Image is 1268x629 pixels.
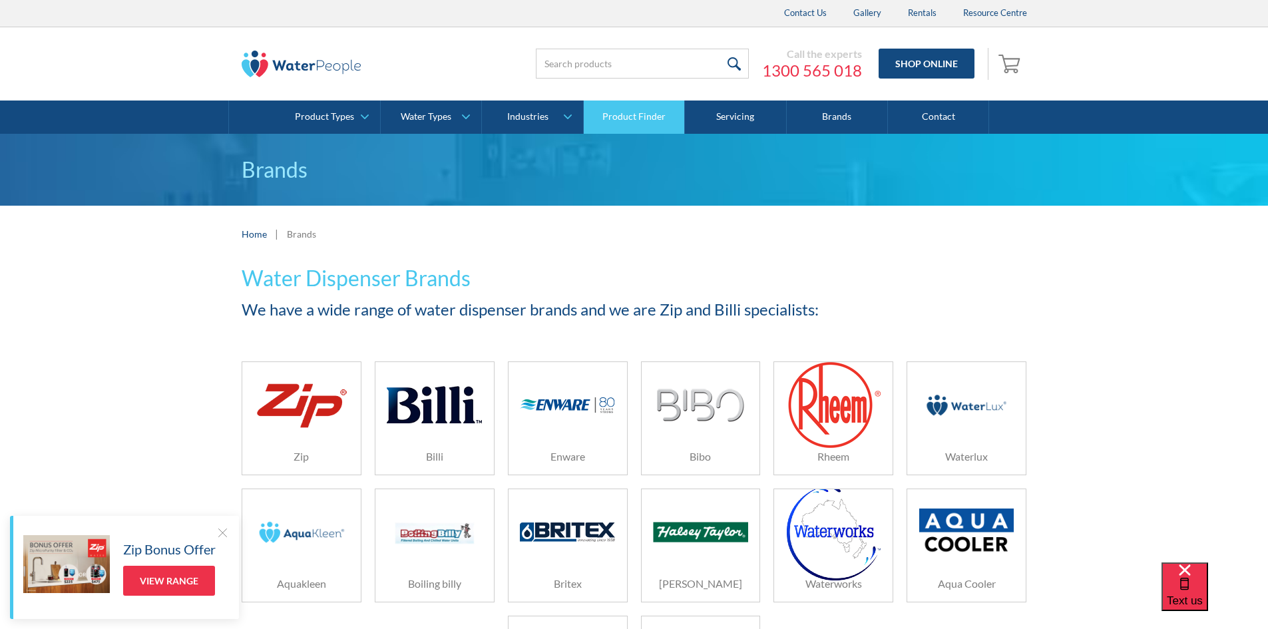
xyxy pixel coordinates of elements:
[879,49,974,79] a: Shop Online
[242,227,267,241] a: Home
[242,489,361,602] a: AquakleenAquakleen
[482,101,582,134] a: Industries
[919,509,1014,556] img: Aqua Cooler
[508,361,628,475] a: EnwareEnware
[242,576,361,592] h6: Aquakleen
[888,101,989,134] a: Contact
[1162,562,1268,629] iframe: podium webchat widget bubble
[287,227,316,241] div: Brands
[642,449,760,465] h6: Bibo
[907,489,1026,602] a: Aqua CoolerAqua Cooler
[762,61,862,81] a: 1300 565 018
[507,111,548,122] div: Industries
[295,111,354,122] div: Product Types
[774,576,893,592] h6: Waterworks
[762,47,862,61] div: Call the experts
[520,397,614,414] img: Enware
[242,262,1027,294] h1: Water Dispenser Brands
[998,53,1024,74] img: shopping cart
[123,539,216,559] h5: Zip Bonus Offer
[907,361,1026,475] a: WaterluxWaterlux
[387,501,481,564] img: Boiling billy
[375,449,494,465] h6: Billi
[919,373,1014,437] img: Waterlux
[242,298,1027,321] h2: We have a wide range of water dispenser brands and we are Zip and Billi specialists:
[584,101,685,134] a: Product Finder
[254,377,349,433] img: Zip
[907,576,1026,592] h6: Aqua Cooler
[653,522,747,542] img: Halsey Taylor
[685,101,786,134] a: Servicing
[641,489,761,602] a: Halsey Taylor[PERSON_NAME]
[381,101,481,134] a: Water Types
[274,226,280,242] div: |
[23,535,110,593] img: Zip Bonus Offer
[787,485,881,580] img: Waterworks
[509,449,627,465] h6: Enware
[773,361,893,475] a: RheemRheem
[123,566,215,596] a: View Range
[774,449,893,465] h6: Rheem
[242,154,1027,186] p: Brands
[242,449,361,465] h6: Zip
[536,49,749,79] input: Search products
[656,389,745,422] img: Bibo
[995,48,1027,80] a: Open empty cart
[254,501,349,564] img: Aquakleen
[375,489,495,602] a: Boiling billyBoiling billy
[787,101,888,134] a: Brands
[787,361,881,449] img: Rheem
[387,373,481,437] img: Billi
[641,361,761,475] a: BiboBibo
[907,449,1026,465] h6: Waterlux
[242,361,361,475] a: ZipZip
[520,523,614,541] img: Britex
[280,101,380,134] a: Product Types
[509,576,627,592] h6: Britex
[375,576,494,592] h6: Boiling billy
[773,489,893,602] a: WaterworksWaterworks
[375,361,495,475] a: BilliBilli
[642,576,760,592] h6: [PERSON_NAME]
[401,111,451,122] div: Water Types
[242,51,361,77] img: The Water People
[508,489,628,602] a: BritexBritex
